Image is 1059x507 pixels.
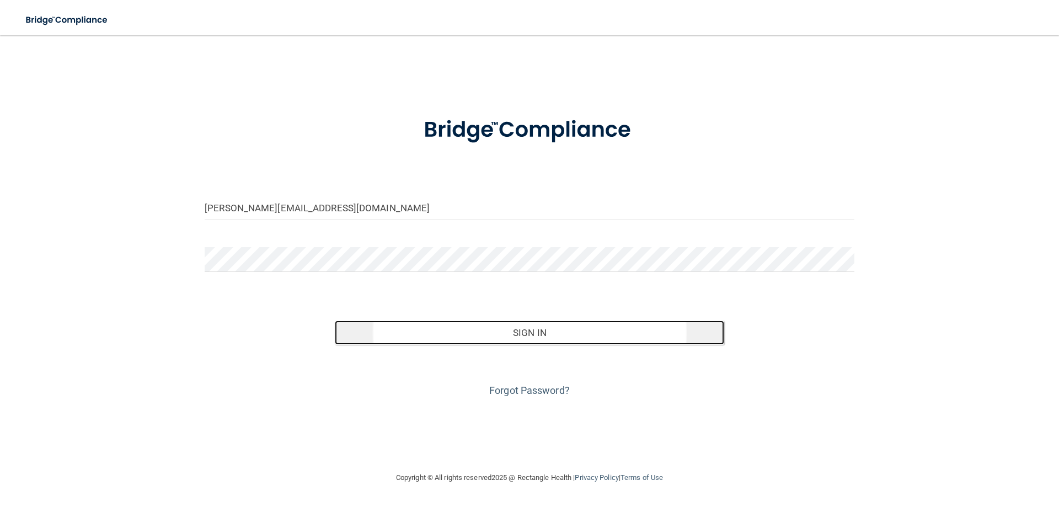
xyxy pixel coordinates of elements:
a: Privacy Policy [575,473,618,482]
div: Copyright © All rights reserved 2025 @ Rectangle Health | | [328,460,731,495]
button: Sign In [335,321,725,345]
img: bridge_compliance_login_screen.278c3ca4.svg [401,102,658,159]
a: Forgot Password? [489,385,570,396]
a: Terms of Use [621,473,663,482]
img: bridge_compliance_login_screen.278c3ca4.svg [17,9,118,31]
input: Email [205,195,854,220]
